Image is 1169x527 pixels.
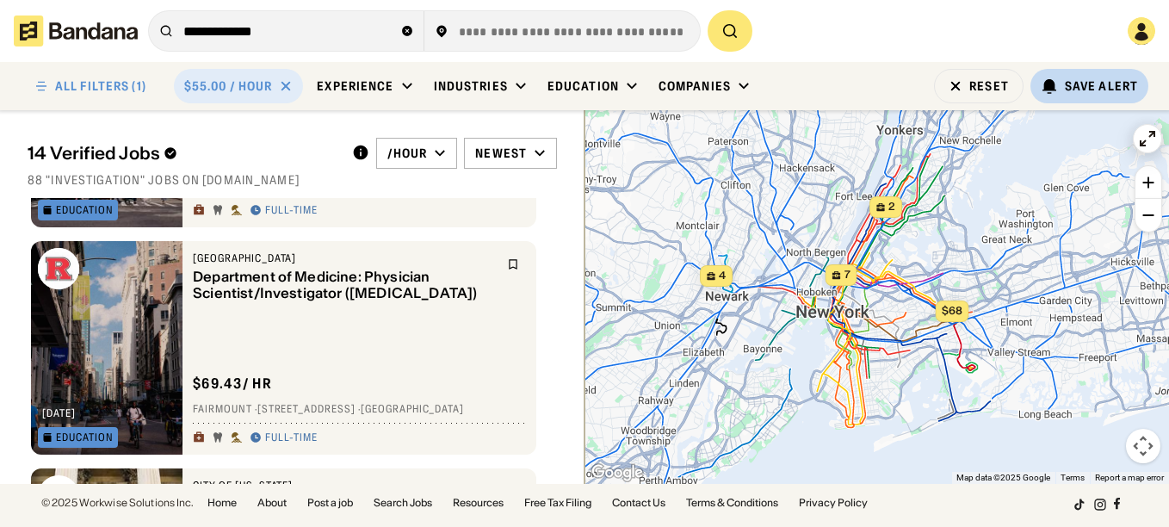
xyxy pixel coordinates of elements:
[1061,473,1085,482] a: Terms (opens in new tab)
[14,15,138,46] img: Bandana logotype
[453,498,504,508] a: Resources
[434,78,508,94] div: Industries
[719,269,726,283] span: 4
[1126,429,1160,463] button: Map camera controls
[28,143,338,164] div: 14 Verified Jobs
[28,172,557,188] div: 88 "investigation" jobs on [DOMAIN_NAME]
[374,498,432,508] a: Search Jobs
[844,268,850,282] span: 7
[475,146,527,161] div: Newest
[307,498,353,508] a: Post a job
[799,498,868,508] a: Privacy Policy
[547,78,619,94] div: Education
[184,78,273,94] div: $55.00 / hour
[888,200,895,214] span: 2
[317,78,393,94] div: Experience
[589,462,646,484] img: Google
[28,198,557,484] div: grid
[969,80,1009,92] div: Reset
[1095,473,1164,482] a: Report a map error
[612,498,665,508] a: Contact Us
[589,462,646,484] a: Open this area in Google Maps (opens a new window)
[941,304,962,317] span: $68
[207,498,237,508] a: Home
[659,78,731,94] div: Companies
[1065,78,1138,94] div: Save Alert
[686,498,778,508] a: Terms & Conditions
[257,498,287,508] a: About
[956,473,1050,482] span: Map data ©2025 Google
[524,498,591,508] a: Free Tax Filing
[387,146,428,161] div: /hour
[55,80,146,92] div: ALL FILTERS (1)
[41,498,194,508] div: © 2025 Workwise Solutions Inc.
